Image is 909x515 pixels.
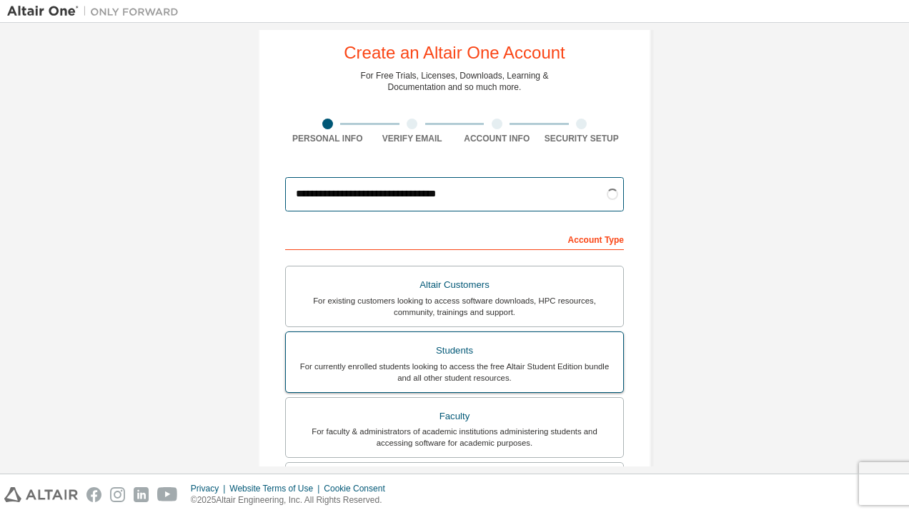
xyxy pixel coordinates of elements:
div: For Free Trials, Licenses, Downloads, Learning & Documentation and so much more. [361,70,549,93]
div: Altair Customers [294,275,615,295]
div: Account Type [285,227,624,250]
img: youtube.svg [157,487,178,502]
div: Privacy [191,483,229,494]
img: facebook.svg [86,487,101,502]
div: Create an Altair One Account [344,44,565,61]
div: For existing customers looking to access software downloads, HPC resources, community, trainings ... [294,295,615,318]
img: linkedin.svg [134,487,149,502]
img: altair_logo.svg [4,487,78,502]
div: Faculty [294,406,615,426]
div: Cookie Consent [324,483,393,494]
div: Security Setup [540,133,625,144]
img: instagram.svg [110,487,125,502]
div: Website Terms of Use [229,483,324,494]
p: © 2025 Altair Engineering, Inc. All Rights Reserved. [191,494,394,506]
div: Verify Email [370,133,455,144]
img: Altair One [7,4,186,19]
div: Account Info [454,133,540,144]
div: Personal Info [285,133,370,144]
div: Students [294,341,615,361]
div: For faculty & administrators of academic institutions administering students and accessing softwa... [294,426,615,449]
div: For currently enrolled students looking to access the free Altair Student Edition bundle and all ... [294,361,615,384]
